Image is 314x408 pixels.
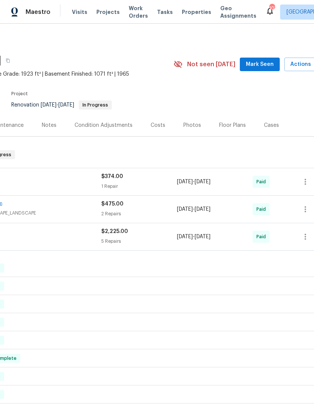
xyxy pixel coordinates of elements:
[177,233,210,241] span: -
[269,5,274,12] div: 107
[41,102,56,108] span: [DATE]
[26,8,50,16] span: Maestro
[187,61,235,68] span: Not seen [DATE]
[101,183,177,190] div: 1 Repair
[101,237,177,245] div: 5 Repairs
[151,122,165,129] div: Costs
[11,91,28,96] span: Project
[195,234,210,239] span: [DATE]
[177,206,210,213] span: -
[101,229,128,234] span: $2,225.00
[182,8,211,16] span: Properties
[219,122,246,129] div: Floor Plans
[195,179,210,184] span: [DATE]
[101,174,123,179] span: $374.00
[79,103,111,107] span: In Progress
[96,8,120,16] span: Projects
[256,206,269,213] span: Paid
[240,58,280,72] button: Mark Seen
[177,178,210,186] span: -
[75,122,133,129] div: Condition Adjustments
[157,9,173,15] span: Tasks
[220,5,256,20] span: Geo Assignments
[177,234,193,239] span: [DATE]
[101,201,123,207] span: $475.00
[72,8,87,16] span: Visits
[177,179,193,184] span: [DATE]
[177,207,193,212] span: [DATE]
[264,122,279,129] div: Cases
[41,102,74,108] span: -
[1,54,15,67] button: Copy Address
[11,102,112,108] span: Renovation
[256,233,269,241] span: Paid
[246,60,274,69] span: Mark Seen
[42,122,56,129] div: Notes
[58,102,74,108] span: [DATE]
[101,210,177,218] div: 2 Repairs
[195,207,210,212] span: [DATE]
[129,5,148,20] span: Work Orders
[183,122,201,129] div: Photos
[256,178,269,186] span: Paid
